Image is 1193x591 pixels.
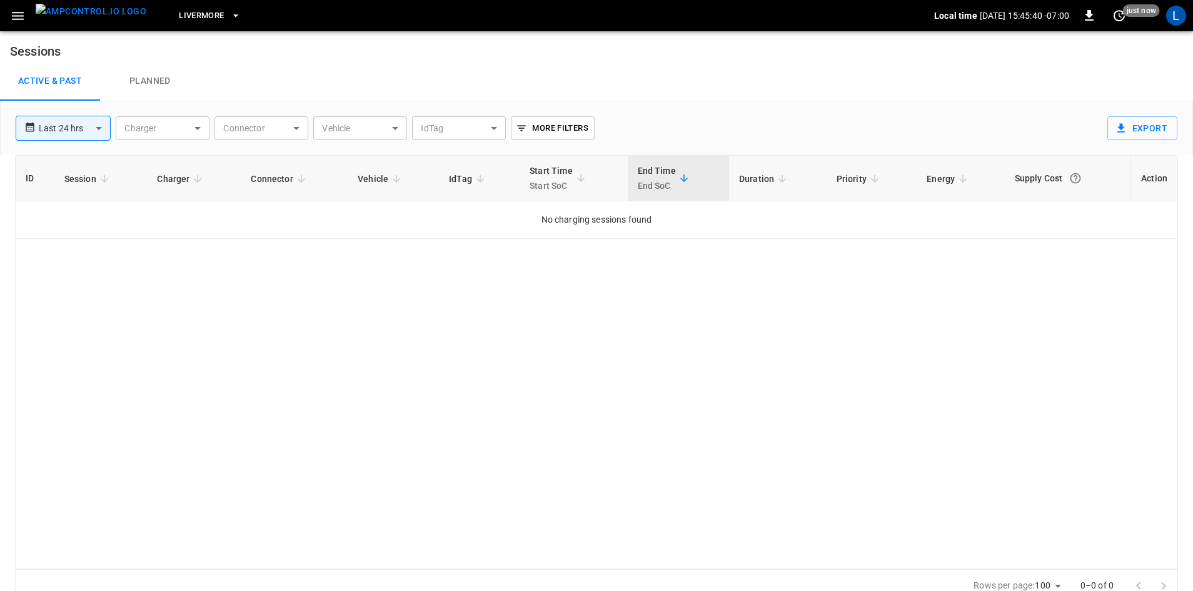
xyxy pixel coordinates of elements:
[638,178,676,193] p: End SoC
[16,156,1177,239] table: sessions table
[15,155,1178,569] div: sessions table
[530,178,573,193] p: Start SoC
[934,9,977,22] p: Local time
[1109,6,1129,26] button: set refresh interval
[1130,156,1177,201] th: Action
[100,61,200,101] a: Planned
[16,156,54,201] th: ID
[174,4,245,28] button: Livermore
[739,171,790,186] span: Duration
[980,9,1069,22] p: [DATE] 15:45:40 -07:00
[1107,116,1177,140] button: Export
[1123,4,1160,17] span: just now
[638,163,676,193] div: End Time
[39,116,111,140] div: Last 24 hrs
[1166,6,1186,26] div: profile-icon
[638,163,692,193] span: End TimeEnd SoC
[16,201,1177,239] td: No charging sessions found
[251,171,309,186] span: Connector
[1064,167,1087,189] button: The cost of your charging session based on your supply rates
[36,4,146,19] img: ampcontrol.io logo
[449,171,488,186] span: IdTag
[530,163,573,193] div: Start Time
[530,163,589,193] span: Start TimeStart SoC
[511,116,594,140] button: More Filters
[64,171,113,186] span: Session
[1015,167,1121,189] div: Supply Cost
[157,171,206,186] span: Charger
[179,9,224,23] span: Livermore
[358,171,405,186] span: Vehicle
[837,171,883,186] span: Priority
[927,171,971,186] span: Energy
